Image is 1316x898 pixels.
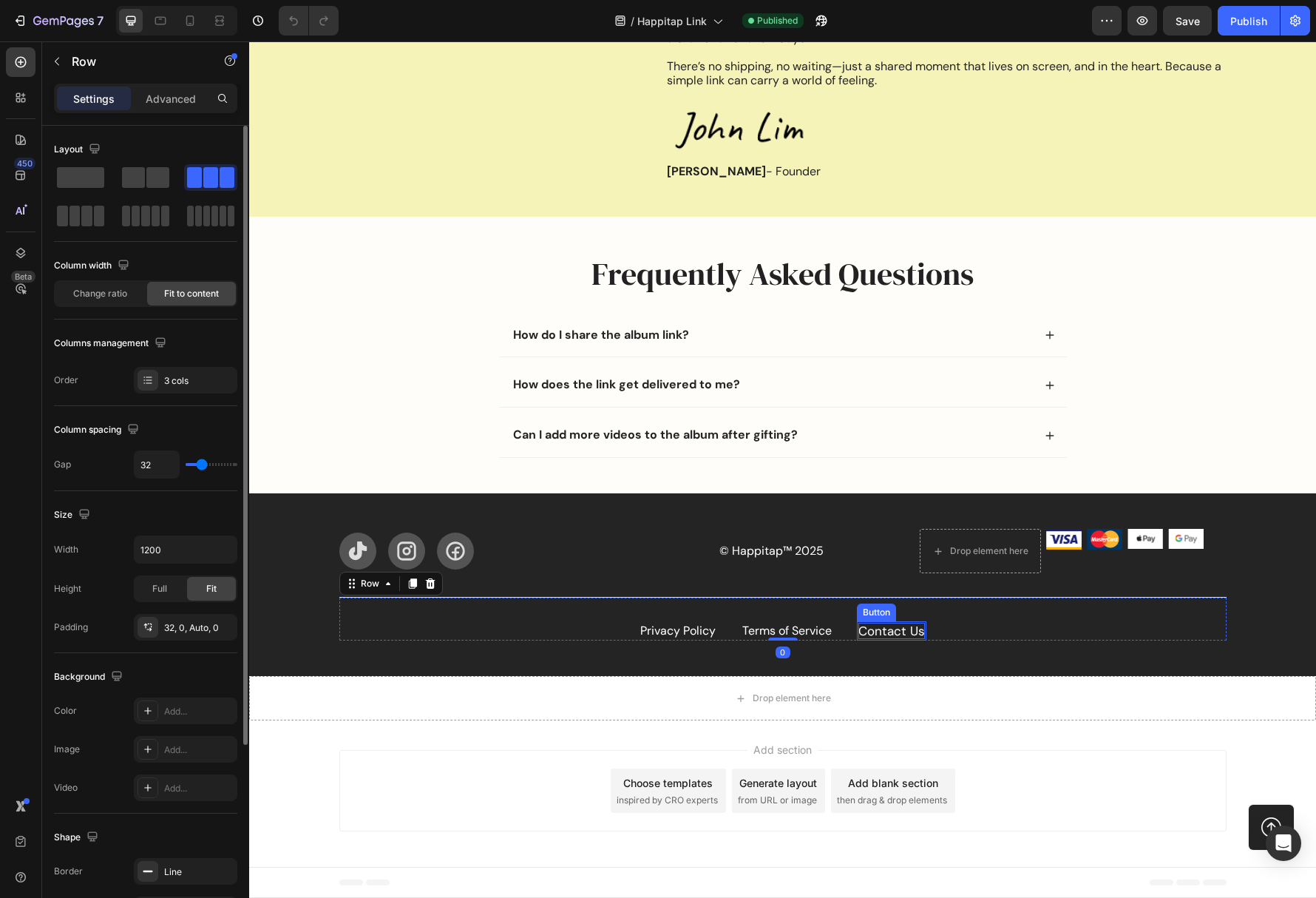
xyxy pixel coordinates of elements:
div: Layout [54,140,104,160]
p: 7 [97,12,104,30]
div: Background [54,667,126,687]
p: - Founder [418,123,976,138]
p: How does the link get delivered to me? [264,336,491,351]
div: Publish [1230,13,1267,29]
div: Undo/Redo [279,6,339,36]
a: Terms of Service [492,581,584,599]
span: Save [1176,15,1200,27]
a: Contact Us [608,580,677,599]
div: 450 [14,158,35,169]
div: Add... [164,743,234,757]
span: Fit [206,582,217,595]
div: Gap [54,458,71,471]
button: Publish [1218,6,1280,36]
div: Button [611,564,644,578]
div: Beta [11,271,35,283]
span: / [631,13,634,29]
div: Drop element here [701,504,779,516]
div: Columns management [54,334,169,354]
div: Shape [54,828,101,848]
span: Fit to content [164,287,219,300]
img: gempages_575595159526310851-a3473859-8f99-423c-b070-8f2b59822f5c.png [416,66,564,113]
p: © Happitap™ 2025 [381,502,663,518]
p: Advanced [146,91,196,107]
div: Size [54,505,93,525]
span: then drag & drop elements [588,752,698,766]
button: 7 [6,6,110,36]
div: Add... [164,782,234,795]
img: gempages_575595159526310851-68dd5482-d763-4c8c-a3b7-e9839f28e92a.png [919,487,954,507]
iframe: Design area [249,41,1316,898]
div: Width [54,543,78,556]
div: 0 [526,605,541,617]
span: inspired by CRO experts [367,752,469,766]
input: Auto [135,451,179,478]
div: Order [54,374,78,387]
div: Choose templates [374,734,464,749]
h2: Frequently Asked Questions [249,211,818,254]
span: Happitap Link [637,13,707,29]
span: Change ratio [73,287,127,300]
div: Column spacing [54,420,142,440]
div: Open Intercom Messenger [1266,826,1301,861]
div: Image [54,743,80,756]
input: Auto [135,536,237,563]
p: How do I share the album link? [264,286,440,302]
p: Can I add more videos to the album after gifting? [264,386,549,402]
div: 32, 0, Auto, 0 [164,621,234,635]
span: Add section [498,700,569,716]
p: Row [72,53,197,70]
p: Privacy Policy [391,582,467,598]
span: Full [152,582,167,595]
div: Generate layout [490,734,568,749]
div: 3 cols [164,374,234,388]
strong: [PERSON_NAME] [418,122,517,138]
div: Video [54,781,78,794]
div: Row [109,536,133,549]
p: Settings [73,91,115,107]
img: gempages_575595159526310851-4213af48-0d23-4907-9f2f-5c05830a8fb6.png [878,487,914,507]
button: Save [1163,6,1212,36]
img: gempages_575595159526310851-beb3005c-f579-4e1b-b30c-8bf2317067a7.png [797,487,832,508]
p: Terms of Service [493,582,583,598]
div: Drop element here [503,651,582,663]
div: Column width [54,256,132,276]
span: from URL or image [489,752,568,766]
div: Height [54,582,81,595]
div: Padding [54,621,88,634]
div: Contact Us [609,581,676,598]
div: Border [54,865,83,878]
span: Published [757,14,798,27]
a: Privacy Policy [390,581,468,599]
div: Add blank section [599,734,689,749]
div: Color [54,704,77,718]
div: Line [164,865,234,879]
div: Add... [164,705,234,718]
img: gempages_575595159526310851-c7fc539a-a2ea-42e8-a89e-f59e5f9756ca.png [838,487,873,508]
